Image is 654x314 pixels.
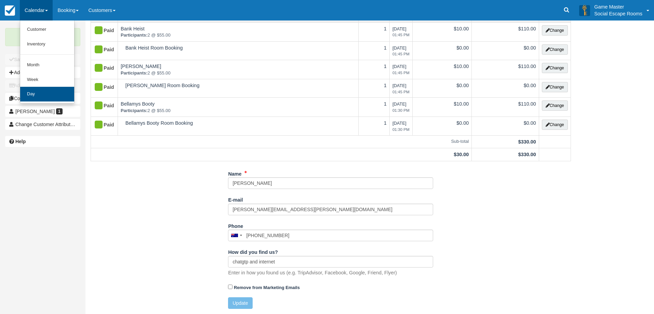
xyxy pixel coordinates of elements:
[472,60,539,79] td: $110.00
[228,220,243,230] label: Phone
[121,70,356,77] em: 2 @ $55.00
[121,108,147,113] strong: Participants
[542,44,568,55] button: Change
[228,285,232,289] input: Remove from Marketing Emails
[56,108,63,114] span: 1
[518,152,536,157] strong: $330.00
[118,79,359,98] td: [PERSON_NAME] Room Booking
[412,22,472,42] td: $10.00
[392,83,410,95] span: [DATE]
[472,41,539,60] td: $0.00
[392,89,410,95] em: 01:45 PM
[228,230,244,241] div: Australia: +61
[118,98,359,117] td: Bellamys Booty
[358,117,389,135] td: 1
[5,136,80,147] a: Help
[228,297,252,309] button: Update
[392,108,410,113] em: 01:30 PM
[542,82,568,92] button: Change
[392,32,410,38] em: 01:45 PM
[20,22,74,37] a: Customer
[5,106,80,117] a: [PERSON_NAME] 1
[94,100,109,111] div: Paid
[472,22,539,42] td: $110.00
[5,28,80,46] p: Updated!
[412,79,472,98] td: $0.00
[15,109,55,114] span: [PERSON_NAME]
[412,41,472,60] td: $0.00
[472,98,539,117] td: $110.00
[542,25,568,36] button: Change
[392,121,410,132] span: [DATE]
[94,44,109,55] div: Paid
[5,54,80,65] button: Save
[594,3,642,10] p: Game Master
[392,45,410,57] span: [DATE]
[542,120,568,130] button: Change
[20,87,74,101] a: Day
[392,64,410,76] span: [DATE]
[94,82,109,93] div: Paid
[228,168,241,178] label: Name
[234,285,300,290] strong: Remove from Marketing Emails
[542,100,568,111] button: Change
[392,26,410,38] span: [DATE]
[358,98,389,117] td: 1
[412,60,472,79] td: $10.00
[118,41,359,60] td: Bank Heist Room Booking
[358,22,389,42] td: 1
[5,80,80,91] button: Add Payment
[392,51,410,57] em: 01:45 PM
[392,127,410,133] em: 01:30 PM
[392,70,410,76] em: 01:45 PM
[121,32,147,38] strong: Participants
[412,98,472,117] td: $10.00
[358,60,389,79] td: 1
[412,117,472,135] td: $0.00
[20,37,74,52] a: Inventory
[5,119,80,130] button: Change Customer Attribution
[472,79,539,98] td: $0.00
[20,72,74,87] a: Week
[121,70,147,76] strong: Participants
[5,93,80,104] button: Copy Booking
[14,57,25,62] b: Save
[5,67,80,78] button: Add Item
[358,41,389,60] td: 1
[358,79,389,98] td: 1
[454,152,469,157] strong: $30.00
[579,5,590,16] img: A3
[118,117,359,135] td: Bellamys Booty Room Booking
[5,5,15,16] img: checkfront-main-nav-mini-logo.png
[228,246,278,256] label: How did you find us?
[392,101,410,113] span: [DATE]
[518,139,536,145] strong: $330.00
[228,269,397,276] p: Enter in how you found us (e.g. TripAdvisor, Facebook, Google, Friend, Flyer)
[15,122,77,127] span: Change Customer Attribution
[118,22,359,42] td: Bank Heist
[542,63,568,73] button: Change
[121,32,356,39] em: 2 @ $55.00
[15,139,26,144] b: Help
[118,60,359,79] td: [PERSON_NAME]
[94,138,469,145] em: Sub-total
[20,58,74,72] a: Month
[594,10,642,17] p: Social Escape Rooms
[94,63,109,74] div: Paid
[20,21,75,104] ul: Calendar
[94,25,109,36] div: Paid
[228,194,243,204] label: E-mail
[94,120,109,131] div: Paid
[472,117,539,135] td: $0.00
[121,108,356,114] em: 2 @ $55.00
